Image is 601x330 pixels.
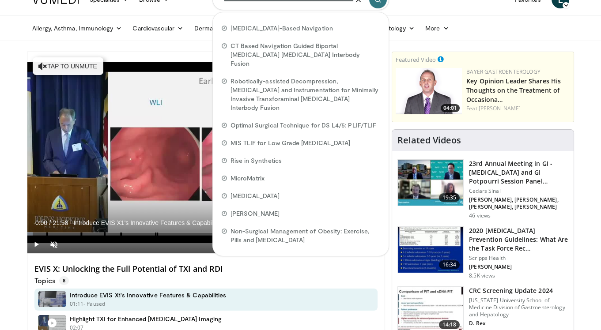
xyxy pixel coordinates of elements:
[360,19,420,37] a: Rheumatology
[469,226,568,253] h3: 2020 [MEDICAL_DATA] Prevention Guidelines: What Are the Task Force Rec…
[59,276,69,285] span: 8
[441,104,460,112] span: 04:01
[70,291,227,299] h4: Introduce EVIS X1's Innovative Features & Capabilities
[73,219,224,227] span: Introduce EVIS X1's Innovative Features & Capabilities
[27,232,385,236] div: Progress Bar
[466,68,541,75] a: Bayer Gastroenterology
[231,41,380,68] span: CT Based Navigation Guided Biportal [MEDICAL_DATA] [MEDICAL_DATA] Interbody Fusion
[27,19,128,37] a: Allergy, Asthma, Immunology
[231,227,380,244] span: Non-Surgical Management of Obesity: Exercise, Pills and [MEDICAL_DATA]
[70,315,222,323] h4: Highlight TXI for Enhanced [MEDICAL_DATA] Imaging
[231,191,280,200] span: [MEDICAL_DATA]
[70,300,84,308] p: 01:11
[27,52,385,254] video-js: Video Player
[231,77,380,112] span: Robotically-assisted Decompression, [MEDICAL_DATA] and Instrumentation for Minimally Invasive Tra...
[35,219,47,226] span: 0:00
[479,105,521,112] a: [PERSON_NAME]
[189,19,245,37] a: Dermatology
[439,320,460,329] span: 14:18
[231,209,280,218] span: [PERSON_NAME]
[397,135,461,146] h4: Related Videos
[231,156,282,165] span: Rise in Synthetics
[469,187,568,195] p: Cedars Sinai
[469,263,568,270] p: [PERSON_NAME]
[49,219,51,226] span: /
[397,159,568,219] a: 19:35 23rd Annual Meeting in GI - [MEDICAL_DATA] and GI Potpourri Session Panel… Cedars Sinai [PE...
[396,56,436,64] small: Featured Video
[231,174,265,183] span: MicroMatrix
[396,68,462,114] img: 9828b8df-38ad-4333-b93d-bb657251ca89.png.150x105_q85_crop-smart_upscale.png
[127,19,189,37] a: Cardiovascular
[439,193,460,202] span: 19:35
[466,77,561,104] a: Key Opinion Leader Shares His Thoughts on the Treatment of Occasiona…
[53,219,68,226] span: 21:58
[469,159,568,186] h3: 23rd Annual Meeting in GI - [MEDICAL_DATA] and GI Potpourri Session Panel…
[469,255,568,262] p: Scripps Health
[398,227,463,273] img: 1ac37fbe-7b52-4c81-8c6c-a0dd688d0102.150x105_q85_crop-smart_upscale.jpg
[83,300,105,308] p: - Paused
[396,68,462,114] a: 04:01
[34,264,378,274] h4: EVIS X: Unlocking the Full Potential of TXI and RDI
[466,105,570,112] div: Feat.
[469,286,568,295] h3: CRC Screening Update 2024
[469,196,568,210] p: [PERSON_NAME], [PERSON_NAME], [PERSON_NAME], [PERSON_NAME]
[231,139,351,147] span: MIS TLIF for Low Grade [MEDICAL_DATA]
[469,272,495,279] p: 8.5K views
[469,212,491,219] p: 46 views
[420,19,454,37] a: More
[231,24,333,33] span: [MEDICAL_DATA]-Based Navigation
[397,226,568,279] a: 16:34 2020 [MEDICAL_DATA] Prevention Guidelines: What Are the Task Force Rec… Scripps Health [PER...
[469,297,568,318] p: [US_STATE] University School of Medicine Division of Gastroenterology and Hepatology
[27,236,45,253] button: Play
[33,57,103,75] button: Tap to unmute
[469,320,568,327] p: D. Rex
[231,121,376,130] span: Optimal Surgical Technique for DS L4/5: PLIF/TLIF
[439,260,460,269] span: 16:34
[34,276,69,285] p: Topics
[398,160,463,206] img: e9710b52-d456-4372-969e-b0ad3b54ea93.150x105_q85_crop-smart_upscale.jpg
[45,236,63,253] button: Unmute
